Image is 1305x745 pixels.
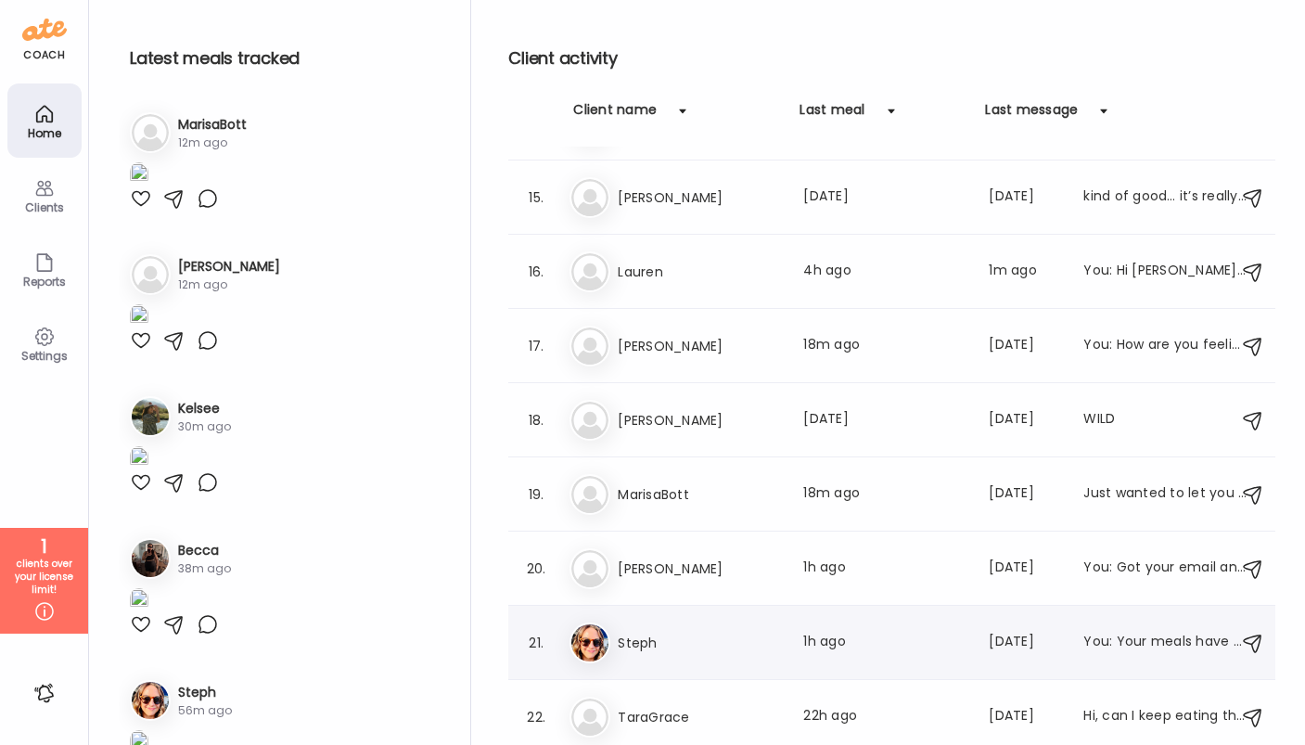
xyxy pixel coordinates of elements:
[989,558,1061,580] div: [DATE]
[803,483,966,506] div: 18m ago
[618,483,781,506] h3: MarisaBott
[130,45,441,72] h2: Latest meals tracked
[989,186,1061,209] div: [DATE]
[132,682,169,719] img: avatars%2FwFftV3A54uPCICQkRJ4sEQqFNTj1
[23,47,65,63] div: coach
[525,632,547,654] div: 21.
[989,261,1061,283] div: 1m ago
[571,328,608,365] img: bg-avatar-default.svg
[178,135,247,151] div: 12m ago
[6,535,82,558] div: 1
[571,476,608,513] img: bg-avatar-default.svg
[573,100,657,130] div: Client name
[618,261,781,283] h3: Lauren
[571,699,608,736] img: bg-avatar-default.svg
[803,409,966,431] div: [DATE]
[803,261,966,283] div: 4h ago
[989,409,1061,431] div: [DATE]
[618,558,781,580] h3: [PERSON_NAME]
[571,253,608,290] img: bg-avatar-default.svg
[618,409,781,431] h3: [PERSON_NAME]
[803,558,966,580] div: 1h ago
[571,624,608,662] img: avatars%2FwFftV3A54uPCICQkRJ4sEQqFNTj1
[803,632,966,654] div: 1h ago
[1083,335,1247,357] div: You: How are you feeling about everything so far?
[178,257,280,276] h3: [PERSON_NAME]
[618,632,781,654] h3: Steph
[1083,261,1247,283] div: You: Hi [PERSON_NAME]! I am glad you are all set up on the app. I can't wait to chat more [DATE] ...
[989,483,1061,506] div: [DATE]
[618,186,781,209] h3: [PERSON_NAME]
[571,179,608,216] img: bg-avatar-default.svg
[525,335,547,357] div: 17.
[571,402,608,439] img: bg-avatar-default.svg
[525,186,547,209] div: 15.
[525,409,547,431] div: 18.
[11,201,78,213] div: Clients
[11,276,78,288] div: Reports
[525,706,547,728] div: 22.
[11,127,78,139] div: Home
[525,558,547,580] div: 20.
[130,446,148,471] img: images%2Fao27S4JzfGeT91DxyLlQHNwuQjE3%2FcexnMoM6awaCO7s8EZ4v%2F7vBV279xWz5oLhZ3uCI4_240
[132,398,169,435] img: avatars%2Fao27S4JzfGeT91DxyLlQHNwuQjE3
[132,540,169,577] img: avatars%2FvTftA8v5t4PJ4mYtYO3Iw6ljtGM2
[178,683,232,702] h3: Steph
[989,632,1061,654] div: [DATE]
[1083,632,1247,654] div: You: Your meals have been looking great! A balance of macros and incorporation of fruits and veggies
[508,45,1275,72] h2: Client activity
[803,706,966,728] div: 22h ago
[132,114,169,151] img: bg-avatar-default.svg
[525,483,547,506] div: 19.
[178,115,247,135] h3: MarisaBott
[178,702,232,719] div: 56m ago
[1083,706,1247,728] div: Hi, can I keep eating the same thing [DATE] (minus [PERSON_NAME] bars) until I run out? The recip...
[6,558,82,597] div: clients over your license limit!
[800,100,864,130] div: Last meal
[178,541,231,560] h3: Becca
[1083,409,1247,431] div: WILD
[803,335,966,357] div: 18m ago
[11,350,78,362] div: Settings
[22,15,67,45] img: ate
[803,186,966,209] div: [DATE]
[1083,483,1247,506] div: Just wanted to let you know the recipes so far for this week have been 10/10!
[989,335,1061,357] div: [DATE]
[130,162,148,187] img: images%2FGqR2wskUdERGQuJ8prwOlAHiY6t2%2F1JtppgqDGXDYYXLN38ot%2FDxF4ZkXSTdFDqyx3w27b_1080
[618,706,781,728] h3: TaraGrace
[985,100,1078,130] div: Last message
[132,256,169,293] img: bg-avatar-default.svg
[178,560,231,577] div: 38m ago
[178,276,280,293] div: 12m ago
[178,399,231,418] h3: Kelsee
[130,304,148,329] img: images%2FULJBtPswvIRXkperZTP7bOWedJ82%2FYofYXhvQye9AHkghtPjm%2FEBEkEFeEXOsw1yLSWkDj_1080
[130,588,148,613] img: images%2FvTftA8v5t4PJ4mYtYO3Iw6ljtGM2%2FgcLjCy9Ta2Bd3RNZULQg%2FMAaDACXAZPMh1XMyuLP2_1080
[1083,186,1247,209] div: kind of good… it’s really hard for me to not eat random things that i’m trying to not or build tr...
[525,261,547,283] div: 16.
[618,335,781,357] h3: [PERSON_NAME]
[178,418,231,435] div: 30m ago
[989,706,1061,728] div: [DATE]
[1083,558,1247,580] div: You: Got your email and I am happy to hear that it is going so well. Let's keep up the good work ...
[571,550,608,587] img: bg-avatar-default.svg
